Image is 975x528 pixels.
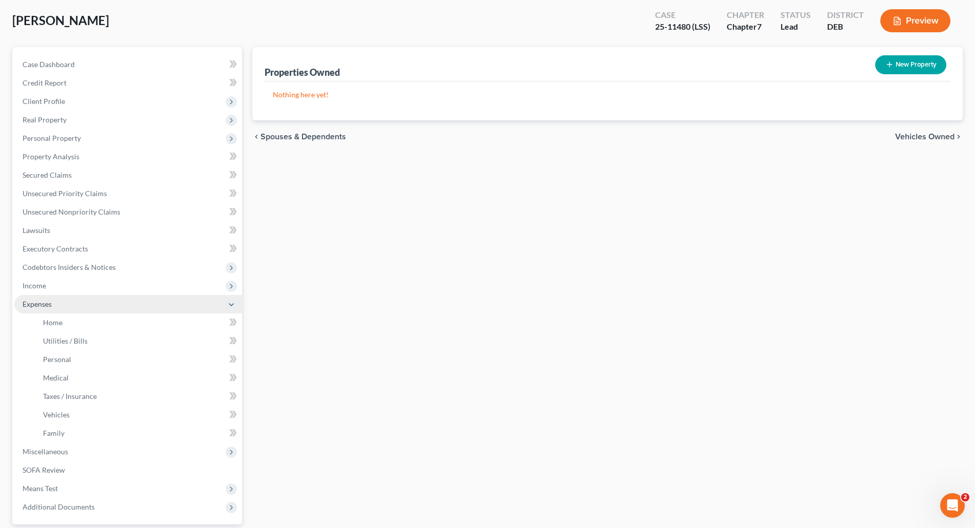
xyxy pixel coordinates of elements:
span: Home [43,318,62,327]
a: Utilities / Bills [35,332,242,350]
a: Unsecured Priority Claims [14,184,242,203]
span: Income [23,281,46,290]
span: Additional Documents [23,502,95,511]
button: Preview [880,9,950,32]
span: Unsecured Priority Claims [23,189,107,198]
span: Personal [43,355,71,364]
a: Taxes / Insurance [35,387,242,406]
a: Personal [35,350,242,369]
a: Executory Contracts [14,240,242,258]
span: Unsecured Nonpriority Claims [23,207,120,216]
span: Medical [43,373,69,382]
a: Case Dashboard [14,55,242,74]
div: Properties Owned [265,66,340,78]
div: Case [655,9,710,21]
a: Home [35,313,242,332]
a: Vehicles [35,406,242,424]
button: Vehicles Owned chevron_right [895,133,963,141]
div: 25-11480 (LSS) [655,21,710,33]
span: Personal Property [23,134,81,142]
span: Property Analysis [23,152,79,161]
span: Vehicles [43,410,70,419]
span: 2 [961,493,969,501]
a: Medical [35,369,242,387]
span: Secured Claims [23,171,72,179]
div: Status [781,9,811,21]
a: Unsecured Nonpriority Claims [14,203,242,221]
span: Client Profile [23,97,65,105]
a: Credit Report [14,74,242,92]
div: DEB [827,21,864,33]
span: Credit Report [23,78,67,87]
div: Lead [781,21,811,33]
a: SOFA Review [14,461,242,479]
a: Lawsuits [14,221,242,240]
span: Means Test [23,484,58,493]
span: Utilities / Bills [43,336,88,345]
span: Expenses [23,300,52,308]
a: Secured Claims [14,166,242,184]
span: Codebtors Insiders & Notices [23,263,116,271]
span: Lawsuits [23,226,50,235]
button: chevron_left Spouses & Dependents [252,133,346,141]
span: Taxes / Insurance [43,392,97,400]
span: Case Dashboard [23,60,75,69]
i: chevron_left [252,133,261,141]
span: Real Property [23,115,67,124]
a: Family [35,424,242,442]
span: [PERSON_NAME] [12,13,109,28]
div: District [827,9,864,21]
button: New Property [875,55,946,74]
span: SOFA Review [23,466,65,474]
span: Executory Contracts [23,244,88,253]
p: Nothing here yet! [273,90,942,100]
span: Miscellaneous [23,447,68,456]
span: Vehicles Owned [895,133,955,141]
a: Property Analysis [14,147,242,166]
div: Chapter [727,9,764,21]
span: Family [43,429,64,437]
span: 7 [757,22,762,31]
div: Chapter [727,21,764,33]
iframe: Intercom live chat [940,493,965,518]
span: Spouses & Dependents [261,133,346,141]
i: chevron_right [955,133,963,141]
